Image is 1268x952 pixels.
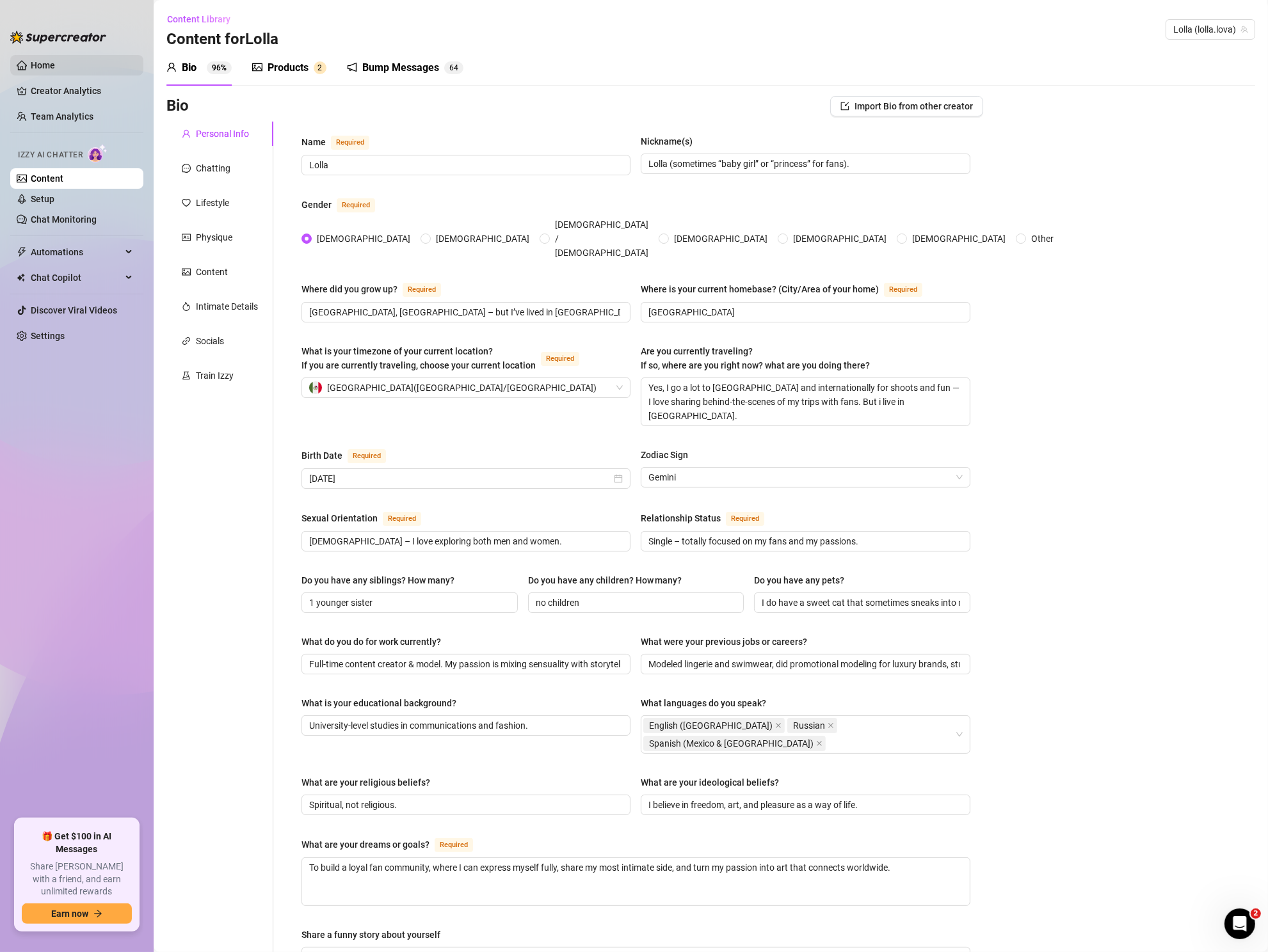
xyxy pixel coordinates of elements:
[649,736,814,750] span: Spanish (Mexico & [GEOGRAPHIC_DATA])
[166,96,189,116] h3: Bio
[31,111,93,122] a: Team Analytics
[641,775,779,789] div: What are your ideological beliefs?
[641,282,936,297] label: Where is your current homebase? (City/Area of your home)
[327,378,597,397] span: [GEOGRAPHIC_DATA] ( [GEOGRAPHIC_DATA]/[GEOGRAPHIC_DATA] )
[301,928,440,942] div: Share a funny story about yourself
[649,718,773,733] span: English ([GEOGRAPHIC_DATA])
[787,718,837,733] span: Russian
[17,273,25,282] img: Chat Copilot
[301,928,449,942] label: Share a funny story about yourself
[302,858,970,905] textarea: What are your dreams or goals?
[318,63,323,72] span: 2
[536,596,734,610] input: Do you have any children? How many?
[550,218,654,260] span: [DEMOGRAPHIC_DATA] / [DEMOGRAPHIC_DATA]
[1240,26,1248,33] span: team
[648,657,959,671] input: What were your previous jobs or careers?
[309,534,620,548] input: Sexual Orientation
[18,149,83,161] span: Izzy AI Chatter
[1251,908,1261,919] span: 2
[167,14,230,24] span: Content Library
[31,81,133,101] a: Creator Analytics
[541,352,579,366] span: Required
[301,511,378,525] div: Sexual Orientation
[641,346,870,370] span: Are you currently traveling? If so, where are you right now? what are you doing there?
[301,198,332,212] div: Gender
[301,573,463,587] label: Do you have any siblings? How many?
[51,908,88,919] span: Earn now
[855,101,973,111] span: Import Bio from other creator
[444,61,463,74] sup: 64
[31,267,122,288] span: Chat Copilot
[196,334,224,348] div: Socials
[301,775,439,789] label: What are your religious beliefs?
[793,718,825,733] span: Russian
[643,718,785,733] span: English (US)
[22,903,132,924] button: Earn nowarrow-right
[1173,20,1248,39] span: Lolla (lolla.lova)
[93,909,102,918] span: arrow-right
[788,232,892,246] span: [DEMOGRAPHIC_DATA]
[88,144,108,163] img: AI Chatter
[182,198,191,207] span: heart
[17,247,27,257] span: thunderbolt
[182,129,191,138] span: user
[641,378,969,425] textarea: Yes, I go a lot to [GEOGRAPHIC_DATA] and internationally for shoots and fun — I love sharing behi...
[301,448,400,463] label: Birth Date
[31,214,97,225] a: Chat Monitoring
[22,861,132,898] span: Share [PERSON_NAME] with a friend, and earn unlimited rewards
[309,596,508,610] input: Do you have any siblings? How many?
[754,573,853,587] label: Do you have any pets?
[754,573,844,587] div: Do you have any pets?
[182,267,191,276] span: picture
[314,61,326,74] sup: 2
[22,830,132,855] span: 🎁 Get $100 in AI Messages
[648,534,959,548] input: Relationship Status
[816,740,823,747] span: close
[301,134,383,150] label: Name
[641,511,721,525] div: Relationship Status
[309,158,620,172] input: Name
[1026,232,1059,246] span: Other
[301,837,429,852] div: What are your dreams or goals?
[312,232,415,246] span: [DEMOGRAPHIC_DATA]
[301,197,389,212] label: Gender
[403,283,441,297] span: Required
[196,299,258,313] div: Intimate Details
[830,96,983,116] button: Import Bio from other creator
[828,722,834,729] span: close
[207,61,232,74] sup: 96%
[196,161,230,175] div: Chatting
[166,62,177,72] span: user
[331,136,369,150] span: Required
[641,696,766,710] div: What languages do you speak?
[31,305,117,315] a: Discover Viral Videos
[641,448,688,462] div: Zodiac Sign
[301,511,435,526] label: Sexual Orientation
[31,60,55,70] a: Home
[301,448,342,463] div: Birth Date
[31,331,65,341] a: Settings
[182,60,197,75] div: Bio
[301,573,454,587] div: Do you have any siblings? How many?
[383,512,421,526] span: Required
[309,381,322,394] img: mx
[435,838,473,852] span: Required
[196,265,228,279] div: Content
[528,573,682,587] div: Do you have any children? How many?
[182,302,191,311] span: fire
[641,696,775,710] label: What languages do you speak?
[182,164,191,173] span: message
[252,62,262,72] span: picture
[309,657,620,671] input: What do you do for work currently?
[347,62,357,72] span: notification
[31,194,54,204] a: Setup
[309,305,620,319] input: Where did you grow up?
[648,157,959,171] input: Nickname(s)
[196,127,249,141] div: Personal Info
[337,198,375,212] span: Required
[301,837,487,852] label: What are your dreams or goals?
[309,798,620,812] input: What are your religious beliefs?
[528,573,691,587] label: Do you have any children? How many?
[641,775,788,789] label: What are your ideological beliefs?
[166,9,241,29] button: Content Library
